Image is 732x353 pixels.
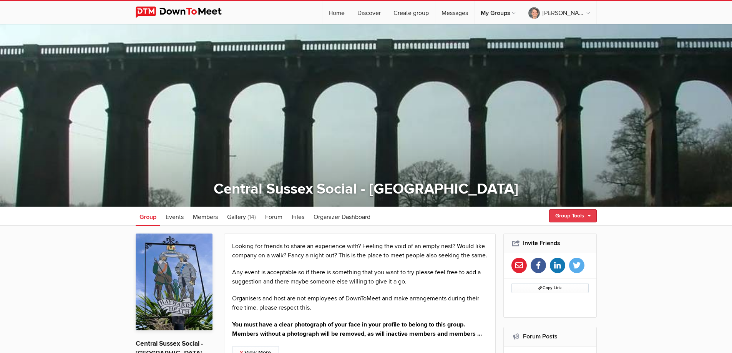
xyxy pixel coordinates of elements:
p: Looking for friends to share an experience with? Feeling the void of an empty nest? Would like co... [232,242,488,260]
span: Gallery [227,213,246,221]
a: Group [136,207,160,226]
strong: You must have a clear photograph of your face in your profile to belong to this group. Members wi... [232,321,482,338]
span: Organizer Dashboard [314,213,370,221]
a: Files [288,207,308,226]
a: Group Tools [549,209,597,222]
h2: Invite Friends [511,234,589,252]
a: Home [322,1,351,24]
p: Any event is acceptable so if there is something that you want to try please feel free to add a s... [232,268,488,286]
a: Gallery (14) [223,207,260,226]
span: Copy Link [538,285,562,290]
a: Create group [387,1,435,24]
span: (14) [247,213,256,221]
a: [PERSON_NAME] [522,1,596,24]
span: Events [166,213,184,221]
span: Members [193,213,218,221]
span: Files [292,213,304,221]
a: Members [189,207,222,226]
a: Forum Posts [523,333,558,340]
a: Forum [261,207,286,226]
span: Group [139,213,156,221]
a: Discover [351,1,387,24]
a: My Groups [475,1,522,24]
a: Events [162,207,188,226]
a: Messages [435,1,474,24]
img: Central Sussex Social - Haywards Heath [136,234,212,330]
span: Forum [265,213,282,221]
a: Organizer Dashboard [310,207,374,226]
button: Copy Link [511,283,589,293]
p: Organisers and host are not employees of DownToMeet and make arrangements during their free time,... [232,294,488,312]
img: DownToMeet [136,7,234,18]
